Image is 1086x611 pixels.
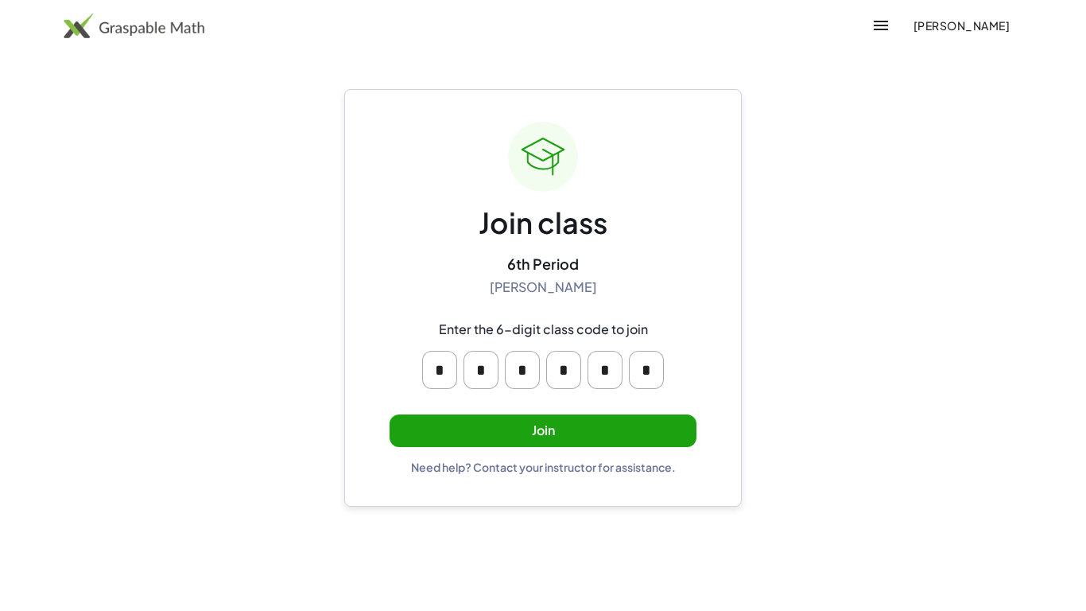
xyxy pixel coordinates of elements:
div: Join class [479,204,607,242]
button: Join [390,414,696,447]
div: Need help? Contact your instructor for assistance. [411,460,676,474]
button: [PERSON_NAME] [900,11,1022,40]
div: Enter the 6-digit class code to join [439,321,648,338]
div: [PERSON_NAME] [490,279,597,296]
span: [PERSON_NAME] [913,18,1010,33]
div: 6th Period [507,255,579,273]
